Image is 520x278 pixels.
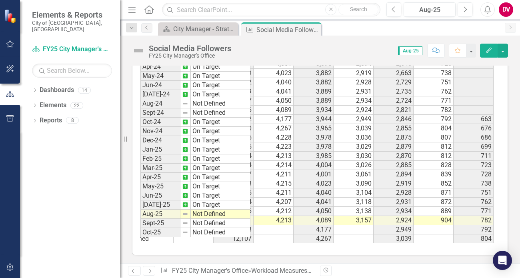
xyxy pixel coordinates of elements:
[374,96,414,106] td: 2,724
[254,216,294,225] td: 4,213
[334,179,374,188] td: 3,090
[294,234,334,244] td: 4,267
[294,152,334,161] td: 3,985
[454,115,494,124] td: 663
[414,106,454,115] td: 782
[140,145,180,154] td: Jan-25
[182,91,188,98] img: AQAAAAAAAAAAAAAAAAAAAAAAAAAAAAAAAAAAAAAAAAAAAAAAAAAAAAAAAAAAAAAAAAAAAAAAAAAAAAAAAAAAAAAAAAAAAAAAA...
[374,170,414,179] td: 2,894
[66,117,79,124] div: 8
[414,96,454,106] td: 771
[414,188,454,198] td: 871
[254,188,294,198] td: 4,211
[454,161,494,170] td: 723
[334,152,374,161] td: 3,030
[140,127,180,136] td: Nov-24
[191,219,250,228] td: Not Defined
[191,99,250,108] td: Not Defined
[140,81,180,90] td: Jun-24
[414,78,454,87] td: 751
[140,200,180,210] td: [DATE]-25
[254,142,294,152] td: 4,223
[254,87,294,96] td: 4,041
[182,82,188,88] img: AQAAAAAAAAAAAAAAAAAAAAAAAAAAAAAAAAAAAAAAAAAAAAAAAAAAAAAAAAAAAAAAAAAAAAAAAAAAAAAAAAAAAAAAAAAAAAAAA...
[254,106,294,115] td: 4,089
[140,62,180,72] td: Apr-24
[140,182,180,191] td: May-25
[191,173,250,182] td: On Target
[404,2,456,17] button: Aug-25
[40,101,66,110] a: Elements
[182,100,188,107] img: 8DAGhfEEPCf229AAAAAElFTkSuQmCC
[254,96,294,106] td: 4,050
[254,207,294,216] td: 4,212
[160,24,236,34] a: City Manager - Strategic Plan
[256,25,319,35] div: Social Media Followers
[334,69,374,78] td: 2,919
[294,96,334,106] td: 3,889
[191,108,250,118] td: Not Defined
[140,228,180,237] td: Oct-25
[140,136,180,145] td: Dec-24
[414,69,454,78] td: 738
[454,152,494,161] td: 711
[140,108,180,118] td: Sept-24
[499,2,513,17] div: DV
[374,78,414,87] td: 2,729
[414,161,454,170] td: 828
[140,99,180,108] td: Aug-24
[294,207,334,216] td: 4,050
[334,198,374,207] td: 3,118
[454,142,494,152] td: 699
[140,191,180,200] td: Jun-25
[374,207,414,216] td: 2,934
[414,87,454,96] td: 762
[414,216,454,225] td: 904
[374,133,414,142] td: 2,875
[140,219,180,228] td: Sept-25
[454,124,494,133] td: 676
[294,124,334,133] td: 3,965
[454,234,494,244] td: 804
[374,188,414,198] td: 2,928
[182,165,188,171] img: AQAAAAAAAAAAAAAAAAAAAAAAAAAAAAAAAAAAAAAAAAAAAAAAAAAAAAAAAAAAAAAAAAAAAAAAAAAAAAAAAAAAAAAAAAAAAAAAA...
[191,154,250,164] td: On Target
[454,207,494,216] td: 771
[254,115,294,124] td: 4,177
[182,156,188,162] img: AQAAAAAAAAAAAAAAAAAAAAAAAAAAAAAAAAAAAAAAAAAAAAAAAAAAAAAAAAAAAAAAAAAAAAAAAAAAAAAAAAAAAAAAAAAAAAAAA...
[294,179,334,188] td: 4,023
[32,64,112,78] input: Search Below...
[294,133,334,142] td: 3,978
[40,86,74,95] a: Dashboards
[172,267,248,274] a: FY25 City Manager's Office
[294,161,334,170] td: 4,004
[350,6,367,12] span: Search
[334,78,374,87] td: 2,928
[294,106,334,115] td: 3,934
[334,115,374,124] td: 2,949
[191,72,250,81] td: On Target
[374,124,414,133] td: 2,855
[374,198,414,207] td: 2,931
[254,152,294,161] td: 4,213
[294,188,334,198] td: 4,040
[454,179,494,188] td: 738
[140,173,180,182] td: Apr-25
[374,179,414,188] td: 2,919
[374,152,414,161] td: 2,870
[182,220,188,226] img: 8DAGhfEEPCf229AAAAAElFTkSuQmCC
[182,73,188,79] img: AQAAAAAAAAAAAAAAAAAAAAAAAAAAAAAAAAAAAAAAAAAAAAAAAAAAAAAAAAAAAAAAAAAAAAAAAAAAAAAAAAAAAAAAAAAAAAAAA...
[294,87,334,96] td: 3,889
[454,225,494,234] td: 792
[414,152,454,161] td: 812
[140,118,180,127] td: Oct-24
[374,142,414,152] td: 2,879
[4,9,18,23] img: ClearPoint Strategy
[182,174,188,180] img: AQAAAAAAAAAAAAAAAAAAAAAAAAAAAAAAAAAAAAAAAAAAAAAAAAAAAAAAAAAAAAAAAAAAAAAAAAAAAAAAAAAAAAAAAAAAAAAAA...
[251,267,312,274] a: Workload Measures
[254,170,294,179] td: 4,211
[374,115,414,124] td: 2,846
[140,154,180,164] td: Feb-25
[32,10,112,20] span: Elements & Reports
[149,44,231,53] div: Social Media Followers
